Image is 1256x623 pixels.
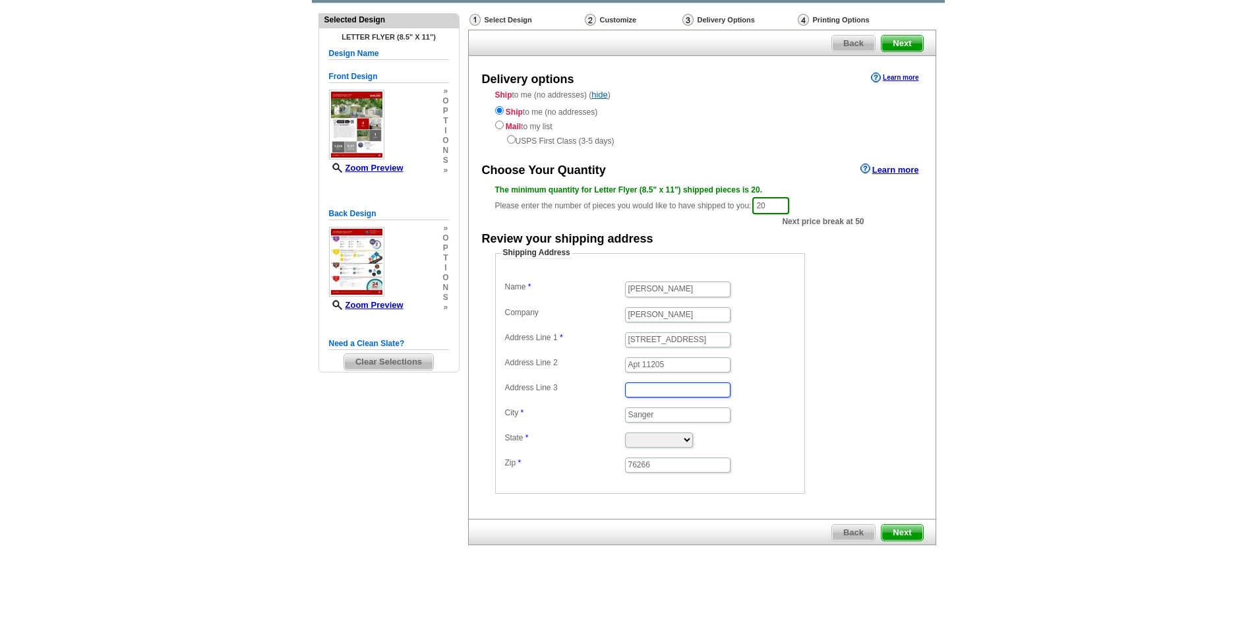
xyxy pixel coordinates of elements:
span: Clear Selections [344,354,433,370]
iframe: LiveChat chat widget [992,316,1256,623]
span: i [442,263,448,273]
span: Back [832,525,875,541]
span: t [442,253,448,263]
img: Select Design [469,14,481,26]
span: i [442,126,448,136]
label: Zip [505,458,624,469]
span: n [442,283,448,293]
strong: Mail [506,122,521,131]
span: s [442,156,448,165]
div: Choose Your Quantity [482,162,606,179]
span: Back [832,36,875,51]
span: n [442,146,448,156]
a: Learn more [871,73,918,83]
img: small-thumb.jpg [329,227,384,297]
span: p [442,243,448,253]
label: Address Line 2 [505,357,624,369]
div: USPS First Class (3-5 days) [495,133,909,147]
a: Zoom Preview [329,163,404,173]
span: » [442,303,448,312]
h5: Front Design [329,71,449,83]
span: » [442,165,448,175]
div: Delivery options [482,71,574,88]
div: Delivery Options [681,13,796,30]
div: Select Design [468,13,583,30]
span: p [442,106,448,116]
a: Back [831,35,876,52]
label: Address Line 1 [505,332,624,343]
img: small-thumb.jpg [329,90,384,160]
span: Next [882,36,922,51]
div: to me (no addresses) ( ) [469,89,936,147]
strong: Ship [495,90,512,100]
span: s [442,293,448,303]
legend: Shipping Address [502,247,572,259]
span: Next [882,525,922,541]
label: State [505,432,624,444]
div: to me (no addresses) to my list [495,104,909,147]
span: » [442,223,448,233]
label: City [505,407,624,419]
a: hide [591,90,608,100]
strong: Ship [506,107,523,117]
a: Learn more [860,163,919,174]
span: t [442,116,448,126]
img: Delivery Options [682,14,694,26]
span: o [442,273,448,283]
span: o [442,136,448,146]
div: Review your shipping address [482,231,653,248]
span: o [442,96,448,106]
img: Printing Options & Summary [798,14,809,26]
img: Customize [585,14,596,26]
a: Zoom Preview [329,300,404,310]
span: » [442,86,448,96]
div: Selected Design [319,14,459,26]
div: Customize [583,13,681,26]
h4: Letter Flyer (8.5" x 11") [329,33,449,41]
label: Company [505,307,624,318]
div: The minimum quantity for Letter Flyer (8.5" x 11") shipped pieces is 20. [495,184,909,196]
h5: Back Design [329,208,449,220]
div: Printing Options [796,13,914,26]
label: Address Line 3 [505,382,624,394]
label: Name [505,282,624,293]
h5: Need a Clean Slate? [329,338,449,350]
span: Next price break at 50 [782,216,864,227]
div: Please enter the number of pieces you would like to have shipped to you: [495,184,909,216]
h5: Design Name [329,47,449,60]
span: o [442,233,448,243]
a: Back [831,524,876,541]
